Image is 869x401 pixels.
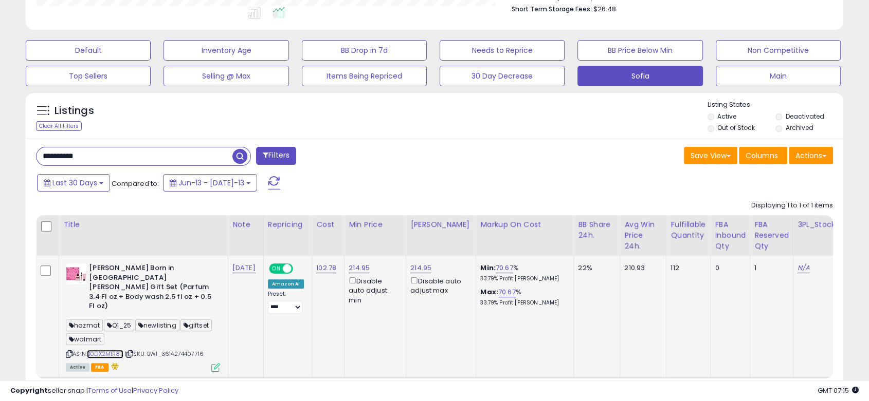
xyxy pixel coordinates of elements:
b: Max: [480,287,498,297]
div: Amazon AI [268,279,304,289]
div: Title [63,219,224,230]
div: 112 [671,263,702,273]
h5: Listings [55,104,94,118]
label: Archived [786,123,813,132]
div: Preset: [268,291,304,314]
button: Jun-13 - [DATE]-13 [163,174,257,192]
button: Top Sellers [26,66,151,86]
span: OFF [292,264,308,273]
div: seller snap | | [10,386,178,396]
strong: Copyright [10,386,48,395]
button: Last 30 Days [37,174,110,192]
button: Selling @ Max [164,66,288,86]
a: B0DX2M1R8B [87,350,123,358]
div: Cost [316,219,340,230]
button: Inventory Age [164,40,288,61]
span: Q1_25 [104,319,134,331]
a: 70.67 [498,287,516,297]
a: N/A [798,263,810,273]
div: Min Price [349,219,402,230]
a: 214.95 [349,263,370,273]
th: CSV column name: cust_attr_3_3PL_Stock [793,215,842,256]
a: 102.78 [316,263,336,273]
span: 2025-08-13 07:15 GMT [818,386,859,395]
b: Short Term Storage Fees: [512,5,592,13]
p: 33.79% Profit [PERSON_NAME] [480,275,566,282]
div: Markup on Cost [480,219,569,230]
div: FBA Reserved Qty [754,219,789,252]
button: Main [716,66,841,86]
span: newlisting [135,319,179,331]
div: FBA inbound Qty [715,219,746,252]
div: 0 [715,263,742,273]
div: 1 [754,263,785,273]
div: Repricing [268,219,307,230]
label: Deactivated [786,112,824,121]
th: The percentage added to the cost of goods (COGS) that forms the calculator for Min & Max prices. [476,215,574,256]
span: FBA [91,363,108,372]
div: % [480,263,566,282]
label: Out of Stock [717,123,755,132]
span: hazmat [66,319,103,331]
div: Disable auto adjust max [410,275,468,295]
span: Columns [746,150,778,161]
button: Filters [256,147,296,165]
span: $26.48 [593,4,616,14]
span: Jun-13 - [DATE]-13 [178,178,244,188]
b: Min: [480,263,496,273]
button: 30 Day Decrease [440,66,565,86]
button: Non Competitive [716,40,841,61]
i: hazardous material [108,362,119,370]
div: [PERSON_NAME] [410,219,472,230]
button: Needs to Reprice [440,40,565,61]
span: | SKU: BW1_3614274407716 [125,350,204,358]
span: Compared to: [112,179,159,188]
span: walmart [66,333,104,345]
span: giftset [180,319,212,331]
div: ASIN: [66,263,220,370]
span: All listings currently available for purchase on Amazon [66,363,89,372]
div: 210.93 [624,263,658,273]
img: 41udgcuBi1L._SL40_.jpg [66,263,86,284]
label: Active [717,112,736,121]
div: Clear All Filters [36,121,82,131]
button: Save View [684,147,737,164]
b: [PERSON_NAME] Born in [GEOGRAPHIC_DATA] [PERSON_NAME] Gift Set (Parfum 3.4 Fl oz + Body wash 2.5 ... [89,263,214,314]
div: % [480,288,566,307]
a: 214.95 [410,263,431,273]
div: Fulfillable Quantity [671,219,706,241]
button: BB Price Below Min [577,40,702,61]
button: BB Drop in 7d [302,40,427,61]
button: Actions [789,147,833,164]
div: 3PL_Stock [798,219,838,230]
button: Sofia [577,66,702,86]
button: Default [26,40,151,61]
div: 22% [578,263,612,273]
div: Avg Win Price 24h. [624,219,662,252]
div: BB Share 24h. [578,219,615,241]
a: 70.67 [496,263,513,273]
a: [DATE] [232,263,256,273]
button: Items Being Repriced [302,66,427,86]
a: Terms of Use [88,386,132,395]
span: Last 30 Days [52,178,97,188]
div: Disable auto adjust min [349,275,398,305]
p: 33.79% Profit [PERSON_NAME] [480,299,566,307]
p: Listing States: [708,100,843,110]
div: Displaying 1 to 1 of 1 items [751,201,833,211]
a: Privacy Policy [133,386,178,395]
span: ON [270,264,283,273]
button: Columns [739,147,787,164]
div: Note [232,219,259,230]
